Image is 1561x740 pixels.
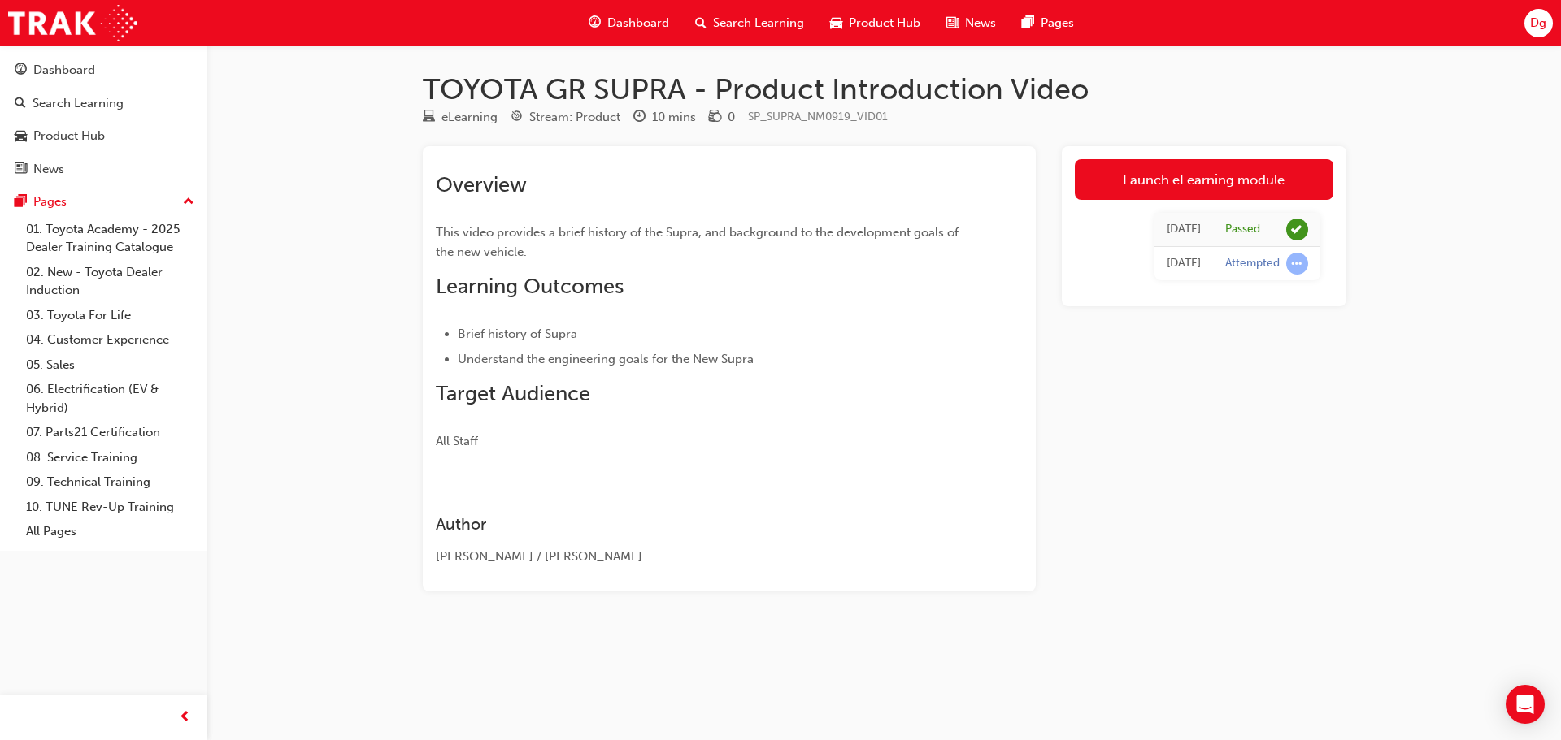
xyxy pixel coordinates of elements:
div: Dashboard [33,61,95,80]
span: Target Audience [436,381,590,406]
a: 08. Service Training [20,445,201,470]
div: Pages [33,193,67,211]
h3: Author [436,515,964,534]
a: 09. Technical Training [20,470,201,495]
div: Duration [633,107,696,128]
div: Passed [1225,222,1260,237]
a: Dashboard [7,55,201,85]
span: Pages [1041,14,1074,32]
button: Pages [7,187,201,217]
span: pages-icon [1022,13,1034,33]
a: search-iconSearch Learning [682,6,817,40]
button: Dg [1524,9,1553,37]
span: guage-icon [589,13,601,33]
a: 07. Parts21 Certification [20,420,201,445]
span: pages-icon [15,195,27,210]
span: Learning Outcomes [436,274,624,299]
div: Search Learning [33,94,124,113]
img: Trak [8,5,137,41]
span: Learning resource code [748,110,888,123]
span: target-icon [511,110,523,125]
a: 03. Toyota For Life [20,303,201,328]
span: Product Hub [849,14,920,32]
a: 04. Customer Experience [20,327,201,353]
span: learningRecordVerb_ATTEMPT-icon [1286,253,1308,275]
div: News [33,160,64,179]
span: Overview [436,172,527,197]
a: 01. Toyota Academy - 2025 Dealer Training Catalogue [20,217,201,260]
span: money-icon [709,110,721,125]
span: car-icon [15,129,27,144]
span: Dg [1530,14,1546,32]
span: learningResourceType_ELEARNING-icon [423,110,435,125]
div: Product Hub [33,127,105,145]
div: Sat Aug 23 2025 09:41:51 GMT+0930 (Australian Central Standard Time) [1167,254,1201,273]
span: All Staff [436,434,478,448]
a: Search Learning [7,89,201,119]
div: Open Intercom Messenger [1506,685,1545,724]
span: Understand the engineering goals for the New Supra [458,352,754,366]
span: learningRecordVerb_PASS-icon [1286,219,1308,240]
span: News [965,14,996,32]
a: 06. Electrification (EV & Hybrid) [20,377,201,420]
div: Type [423,107,498,128]
a: 02. New - Toyota Dealer Induction [20,260,201,303]
span: news-icon [15,162,27,177]
span: clock-icon [633,110,646,125]
span: Dashboard [607,14,669,32]
span: guage-icon [15,63,27,78]
span: This video provides a brief history of the Supra, and background to the development goals of the ... [436,225,962,259]
a: Product Hub [7,121,201,151]
a: Launch eLearning module [1075,159,1333,200]
div: 10 mins [652,108,696,127]
a: 05. Sales [20,353,201,378]
div: [PERSON_NAME] / [PERSON_NAME] [436,547,964,566]
span: prev-icon [179,708,191,728]
a: News [7,154,201,184]
span: search-icon [695,13,707,33]
span: Search Learning [713,14,804,32]
span: search-icon [15,97,26,111]
a: All Pages [20,519,201,544]
a: 10. TUNE Rev-Up Training [20,495,201,520]
span: car-icon [830,13,842,33]
div: Attempted [1225,256,1280,271]
div: Price [709,107,735,128]
div: eLearning [441,108,498,127]
a: guage-iconDashboard [576,6,682,40]
span: news-icon [946,13,959,33]
div: Stream [511,107,620,128]
div: Sat Aug 23 2025 09:46:04 GMT+0930 (Australian Central Standard Time) [1167,220,1201,239]
a: pages-iconPages [1009,6,1087,40]
div: 0 [728,108,735,127]
span: Brief history of Supra [458,327,577,341]
div: Stream: Product [529,108,620,127]
a: news-iconNews [933,6,1009,40]
button: DashboardSearch LearningProduct HubNews [7,52,201,187]
h1: TOYOTA GR SUPRA - Product Introduction Video [423,71,1346,107]
a: car-iconProduct Hub [817,6,933,40]
span: up-icon [183,192,194,213]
